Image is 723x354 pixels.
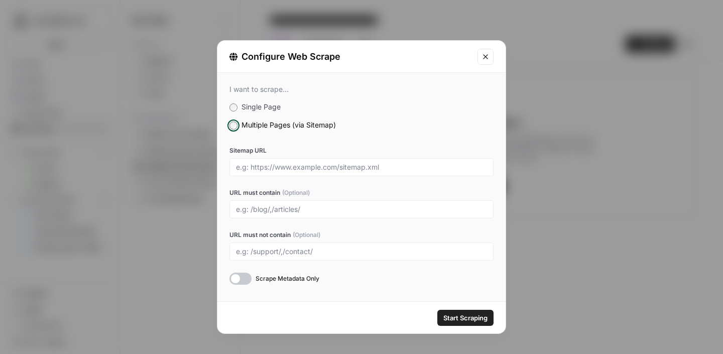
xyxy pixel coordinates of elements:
[242,102,281,111] span: Single Page
[437,310,494,326] button: Start Scraping
[229,188,494,197] label: URL must contain
[282,188,310,197] span: (Optional)
[293,230,320,240] span: (Optional)
[477,49,494,65] button: Close modal
[236,205,487,214] input: e.g: /blog/,/articles/
[229,50,471,64] div: Configure Web Scrape
[229,230,494,240] label: URL must not contain
[236,163,487,172] input: e.g: https://www.example.com/sitemap.xml
[236,247,487,256] input: e.g: /support/,/contact/
[229,122,237,130] input: Multiple Pages (via Sitemap)
[229,85,494,94] div: I want to scrape...
[229,103,237,111] input: Single Page
[256,274,319,283] span: Scrape Metadata Only
[229,146,494,155] label: Sitemap URL
[242,121,336,129] span: Multiple Pages (via Sitemap)
[443,313,488,323] span: Start Scraping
